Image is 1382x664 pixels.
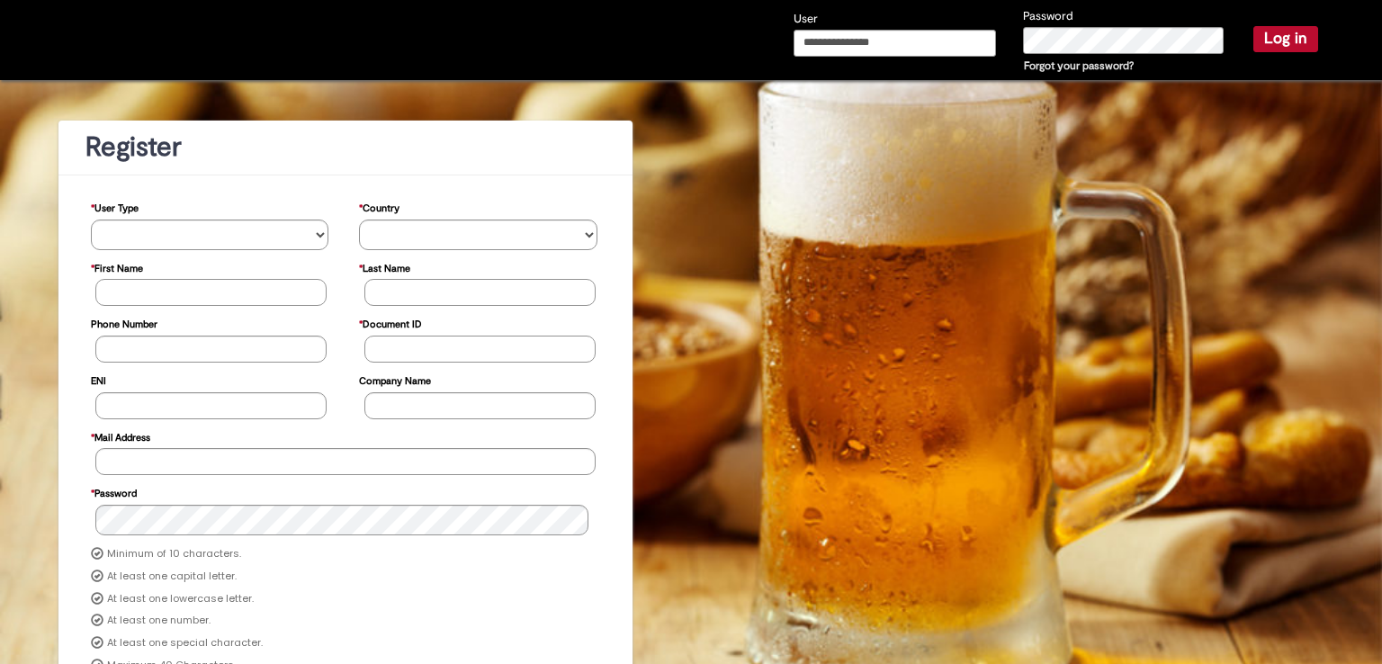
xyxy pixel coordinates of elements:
[359,254,410,280] label: Last Name
[91,310,157,336] label: Phone Number
[359,310,422,336] label: Document ID
[91,193,139,220] label: User Type
[107,614,211,628] label: At least one number.
[107,636,263,651] label: At least one special character.
[13,23,147,53] img: c6ce05dddb264490e4c35e7cf39619ce.iix
[107,570,237,584] label: At least one capital letter.
[91,366,106,392] label: ENI
[85,132,606,162] h1: Register
[91,479,137,505] label: Password
[359,193,399,220] label: Country
[1024,58,1134,73] a: Forgot your password?
[359,366,431,392] label: Company Name
[794,11,818,28] label: User
[91,423,150,449] label: Mail Address
[1023,8,1073,25] label: Password
[107,547,241,561] label: Minimum of 10 characters.
[107,592,254,606] label: At least one lowercase letter.
[91,254,143,280] label: First Name
[1253,26,1318,51] button: Log in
